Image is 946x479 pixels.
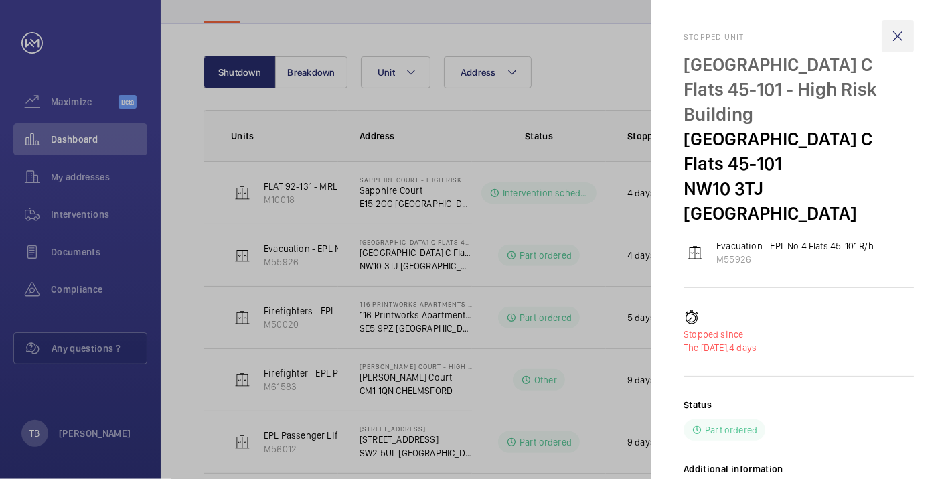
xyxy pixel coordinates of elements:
[716,239,874,253] p: Evacuation - EPL No 4 Flats 45-101 R/h
[687,245,703,261] img: elevator.svg
[684,127,914,176] p: [GEOGRAPHIC_DATA] C Flats 45-101
[716,253,874,266] p: M55926
[705,423,757,437] p: Part ordered
[684,328,914,341] p: Stopped since
[684,462,914,476] h2: Additional information
[684,342,729,353] span: The [DATE],
[684,341,914,354] p: 4 days
[684,32,914,42] h2: Stopped unit
[684,176,914,226] p: NW10 3TJ [GEOGRAPHIC_DATA]
[684,398,712,411] h2: Status
[684,52,914,127] p: [GEOGRAPHIC_DATA] C Flats 45-101 - High Risk Building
